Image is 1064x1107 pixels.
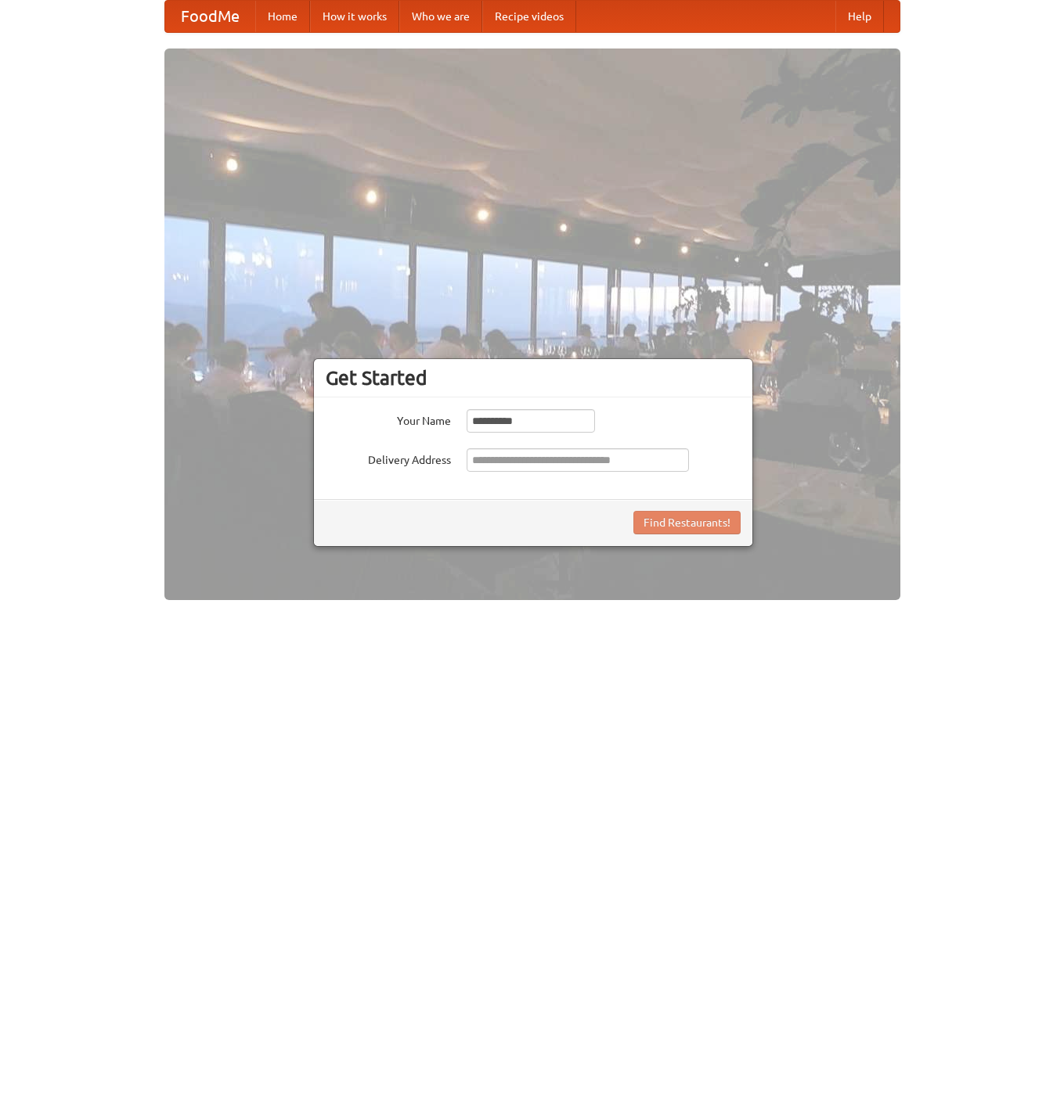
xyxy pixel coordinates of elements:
[633,511,741,534] button: Find Restaurants!
[310,1,399,32] a: How it works
[326,366,741,390] h3: Get Started
[326,409,451,429] label: Your Name
[399,1,482,32] a: Who we are
[165,1,255,32] a: FoodMe
[255,1,310,32] a: Home
[835,1,884,32] a: Help
[482,1,576,32] a: Recipe videos
[326,448,451,468] label: Delivery Address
